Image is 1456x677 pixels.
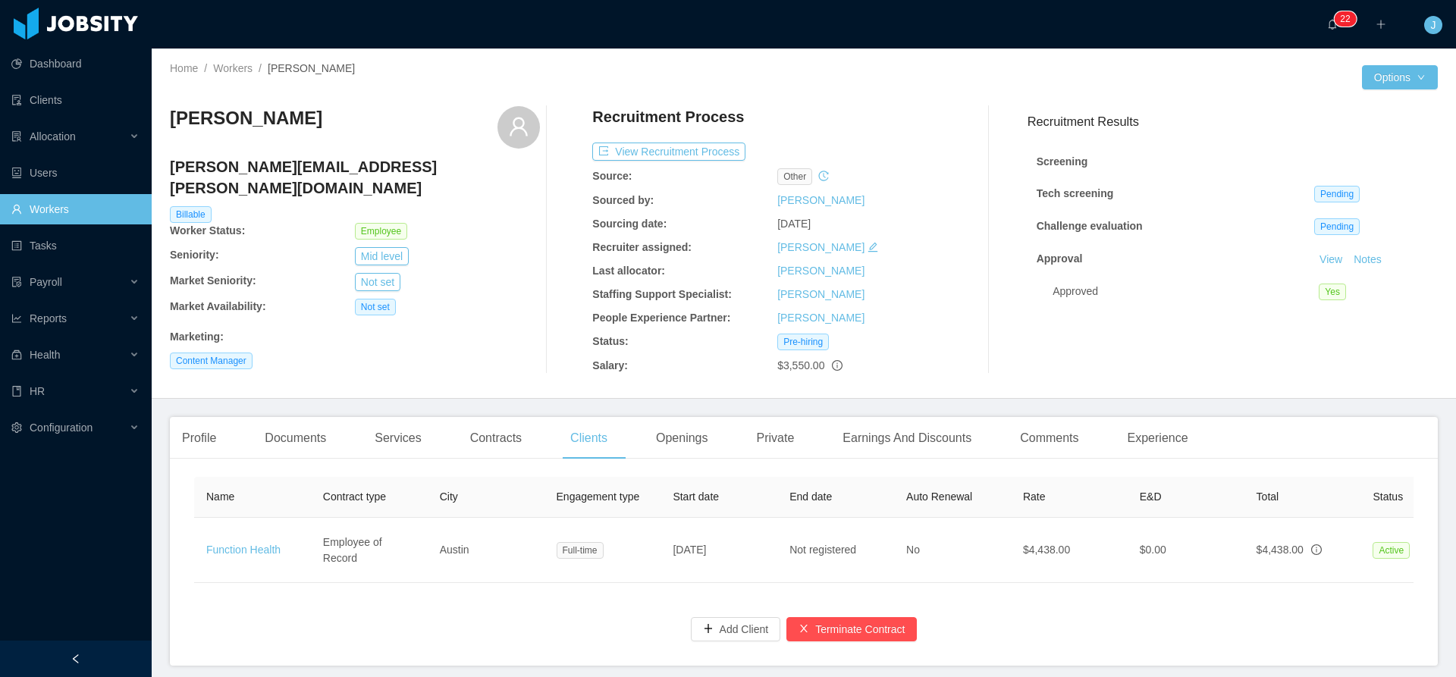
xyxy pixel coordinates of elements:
[673,544,706,556] span: [DATE]
[691,617,781,641] button: icon: plusAdd Client
[206,491,234,503] span: Name
[592,265,665,277] b: Last allocator:
[789,491,832,503] span: End date
[11,313,22,324] i: icon: line-chart
[777,241,864,253] a: [PERSON_NAME]
[592,194,654,206] b: Sourced by:
[1334,11,1356,27] sup: 22
[11,158,140,188] a: icon: robotUsers
[777,312,864,324] a: [PERSON_NAME]
[323,536,382,564] span: Employee of Record
[1008,417,1090,459] div: Comments
[592,143,745,161] button: icon: exportView Recruitment Process
[592,170,632,182] b: Source:
[1257,491,1279,503] span: Total
[440,491,458,503] span: City
[557,491,640,503] span: Engagement type
[30,422,93,434] span: Configuration
[30,349,60,361] span: Health
[592,218,667,230] b: Sourcing date:
[1028,112,1438,131] h3: Recruitment Results
[170,106,322,130] h3: [PERSON_NAME]
[508,116,529,137] i: icon: user
[592,359,628,371] b: Salary:
[11,349,22,360] i: icon: medicine-box
[11,386,22,396] i: icon: book
[170,353,253,369] span: Content Manager
[1037,155,1088,168] strong: Screening
[30,312,67,324] span: Reports
[592,335,628,347] b: Status:
[323,491,386,503] span: Contract type
[362,417,433,459] div: Services
[11,49,140,79] a: icon: pie-chartDashboard
[868,242,878,252] i: icon: edit
[1376,19,1386,30] i: icon: plus
[170,249,219,261] b: Seniority:
[1348,251,1388,269] button: Notes
[170,62,198,74] a: Home
[1037,187,1114,199] strong: Tech screening
[818,171,829,181] i: icon: history
[789,544,856,556] span: Not registered
[777,218,811,230] span: [DATE]
[355,299,396,315] span: Not set
[30,130,76,143] span: Allocation
[1140,491,1162,503] span: E&D
[558,417,620,459] div: Clients
[1140,544,1166,556] span: $0.00
[1037,252,1083,265] strong: Approval
[1311,544,1322,555] span: info-circle
[30,385,45,397] span: HR
[777,168,812,185] span: other
[592,106,744,127] h4: Recruitment Process
[11,85,140,115] a: icon: auditClients
[1327,19,1338,30] i: icon: bell
[832,360,843,371] span: info-circle
[1431,16,1436,34] span: J
[745,417,807,459] div: Private
[1373,542,1410,559] span: Active
[259,62,262,74] span: /
[1314,253,1348,265] a: View
[644,417,720,459] div: Openings
[170,331,224,343] b: Marketing :
[11,230,140,261] a: icon: profileTasks
[777,265,864,277] a: [PERSON_NAME]
[206,544,281,556] a: Function Health
[355,247,409,265] button: Mid level
[777,359,824,371] span: $3,550.00
[355,223,407,240] span: Employee
[253,417,338,459] div: Documents
[777,194,864,206] a: [PERSON_NAME]
[428,518,544,583] td: Austin
[170,224,245,237] b: Worker Status:
[1362,65,1438,89] button: Optionsicon: down
[777,334,829,350] span: Pre-hiring
[894,518,1011,583] td: No
[786,617,917,641] button: icon: closeTerminate Contract
[1345,11,1351,27] p: 2
[1116,417,1200,459] div: Experience
[1053,284,1319,299] div: Approved
[592,288,732,300] b: Staffing Support Specialist:
[673,491,719,503] span: Start date
[11,131,22,142] i: icon: solution
[170,156,540,199] h4: [PERSON_NAME][EMAIL_ADDRESS][PERSON_NAME][DOMAIN_NAME]
[268,62,355,74] span: [PERSON_NAME]
[592,312,730,324] b: People Experience Partner:
[213,62,253,74] a: Workers
[906,491,972,503] span: Auto Renewal
[830,417,984,459] div: Earnings And Discounts
[1319,284,1346,300] span: Yes
[557,542,604,559] span: Full-time
[11,194,140,224] a: icon: userWorkers
[30,276,62,288] span: Payroll
[592,146,745,158] a: icon: exportView Recruitment Process
[1314,218,1360,235] span: Pending
[11,277,22,287] i: icon: file-protect
[170,300,266,312] b: Market Availability:
[1011,518,1128,583] td: $4,438.00
[1314,186,1360,202] span: Pending
[1037,220,1143,232] strong: Challenge evaluation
